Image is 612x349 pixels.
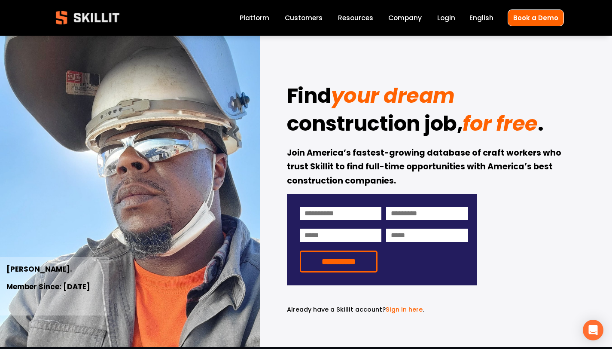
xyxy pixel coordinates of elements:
a: Login [437,12,455,24]
em: your dream [331,81,455,110]
a: Customers [285,12,323,24]
span: Already have a Skillit account? [287,305,386,314]
img: Skillit [49,5,127,31]
strong: Find [287,80,331,115]
p: . [287,305,477,315]
strong: . [538,108,544,143]
span: English [469,13,493,23]
strong: construction job, [287,108,463,143]
div: Open Intercom Messenger [583,320,603,340]
strong: [PERSON_NAME]. [6,263,72,276]
strong: Member Since: [DATE] [6,281,90,294]
a: folder dropdown [338,12,373,24]
em: for free [463,109,537,138]
span: Resources [338,13,373,23]
strong: Join America’s fastest-growing database of craft workers who trust Skillit to find full-time oppo... [287,147,563,189]
div: language picker [469,12,493,24]
a: Company [388,12,422,24]
a: Platform [240,12,269,24]
a: Book a Demo [508,9,564,26]
a: Sign in here [386,305,423,314]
